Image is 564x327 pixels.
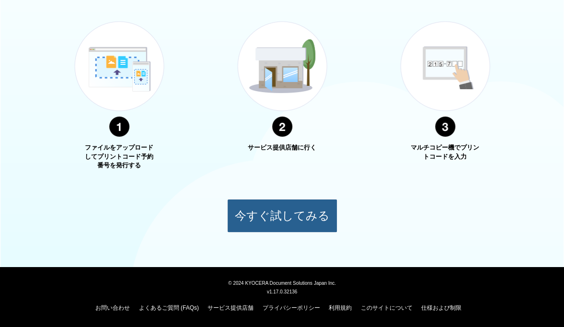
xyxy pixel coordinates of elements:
[207,304,253,311] a: サービス提供店舗
[409,143,481,161] p: マルチコピー機でプリントコードを入力
[227,199,337,233] button: 今すぐ試してみる
[421,304,461,311] a: 仕様および制限
[267,289,297,294] span: v1.17.0.32136
[139,304,199,311] a: よくあるご質問 (FAQs)
[95,304,130,311] a: お問い合わせ
[360,304,412,311] a: このサイトについて
[83,143,155,170] p: ファイルをアップロードしてプリントコード予約番号を発行する
[263,304,320,311] a: プライバシーポリシー
[228,280,336,286] span: © 2024 KYOCERA Document Solutions Japan Inc.
[246,143,318,152] p: サービス提供店舗に行く
[329,304,352,311] a: 利用規約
